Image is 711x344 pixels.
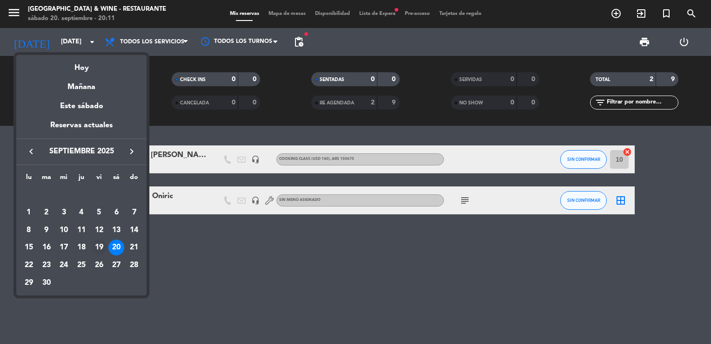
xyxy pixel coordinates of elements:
[90,221,108,239] td: 12 de septiembre de 2025
[90,239,108,256] td: 19 de septiembre de 2025
[108,222,124,238] div: 13
[39,275,54,291] div: 30
[55,256,73,274] td: 24 de septiembre de 2025
[38,221,55,239] td: 9 de septiembre de 2025
[73,172,90,186] th: jueves
[20,274,38,292] td: 29 de septiembre de 2025
[56,205,72,220] div: 3
[38,274,55,292] td: 30 de septiembre de 2025
[38,204,55,221] td: 2 de septiembre de 2025
[38,239,55,256] td: 16 de septiembre de 2025
[74,257,89,273] div: 25
[20,172,38,186] th: lunes
[90,256,108,274] td: 26 de septiembre de 2025
[108,221,126,239] td: 13 de septiembre de 2025
[125,239,143,256] td: 21 de septiembre de 2025
[126,240,142,255] div: 21
[21,222,37,238] div: 8
[74,240,89,255] div: 18
[74,205,89,220] div: 4
[20,256,38,274] td: 22 de septiembre de 2025
[38,172,55,186] th: martes
[55,172,73,186] th: miércoles
[108,257,124,273] div: 27
[91,222,107,238] div: 12
[16,74,147,93] div: Mañana
[108,239,126,256] td: 20 de septiembre de 2025
[125,204,143,221] td: 7 de septiembre de 2025
[73,239,90,256] td: 18 de septiembre de 2025
[56,240,72,255] div: 17
[125,256,143,274] td: 28 de septiembre de 2025
[40,145,123,158] span: septiembre 2025
[23,145,40,158] button: keyboard_arrow_left
[20,239,38,256] td: 15 de septiembre de 2025
[108,256,126,274] td: 27 de septiembre de 2025
[125,221,143,239] td: 14 de septiembre de 2025
[56,257,72,273] div: 24
[21,240,37,255] div: 15
[90,172,108,186] th: viernes
[16,119,147,138] div: Reservas actuales
[21,275,37,291] div: 29
[56,222,72,238] div: 10
[39,257,54,273] div: 23
[55,239,73,256] td: 17 de septiembre de 2025
[73,221,90,239] td: 11 de septiembre de 2025
[123,145,140,158] button: keyboard_arrow_right
[73,256,90,274] td: 25 de septiembre de 2025
[21,257,37,273] div: 22
[90,204,108,221] td: 5 de septiembre de 2025
[55,204,73,221] td: 3 de septiembre de 2025
[126,205,142,220] div: 7
[108,240,124,255] div: 20
[108,205,124,220] div: 6
[39,205,54,220] div: 2
[108,172,126,186] th: sábado
[26,146,37,157] i: keyboard_arrow_left
[74,222,89,238] div: 11
[91,205,107,220] div: 5
[126,257,142,273] div: 28
[73,204,90,221] td: 4 de septiembre de 2025
[38,256,55,274] td: 23 de septiembre de 2025
[126,222,142,238] div: 14
[20,221,38,239] td: 8 de septiembre de 2025
[16,93,147,119] div: Este sábado
[91,257,107,273] div: 26
[20,204,38,221] td: 1 de septiembre de 2025
[16,55,147,74] div: Hoy
[21,205,37,220] div: 1
[20,186,143,204] td: SEP.
[55,221,73,239] td: 10 de septiembre de 2025
[125,172,143,186] th: domingo
[108,204,126,221] td: 6 de septiembre de 2025
[126,146,137,157] i: keyboard_arrow_right
[39,240,54,255] div: 16
[91,240,107,255] div: 19
[39,222,54,238] div: 9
